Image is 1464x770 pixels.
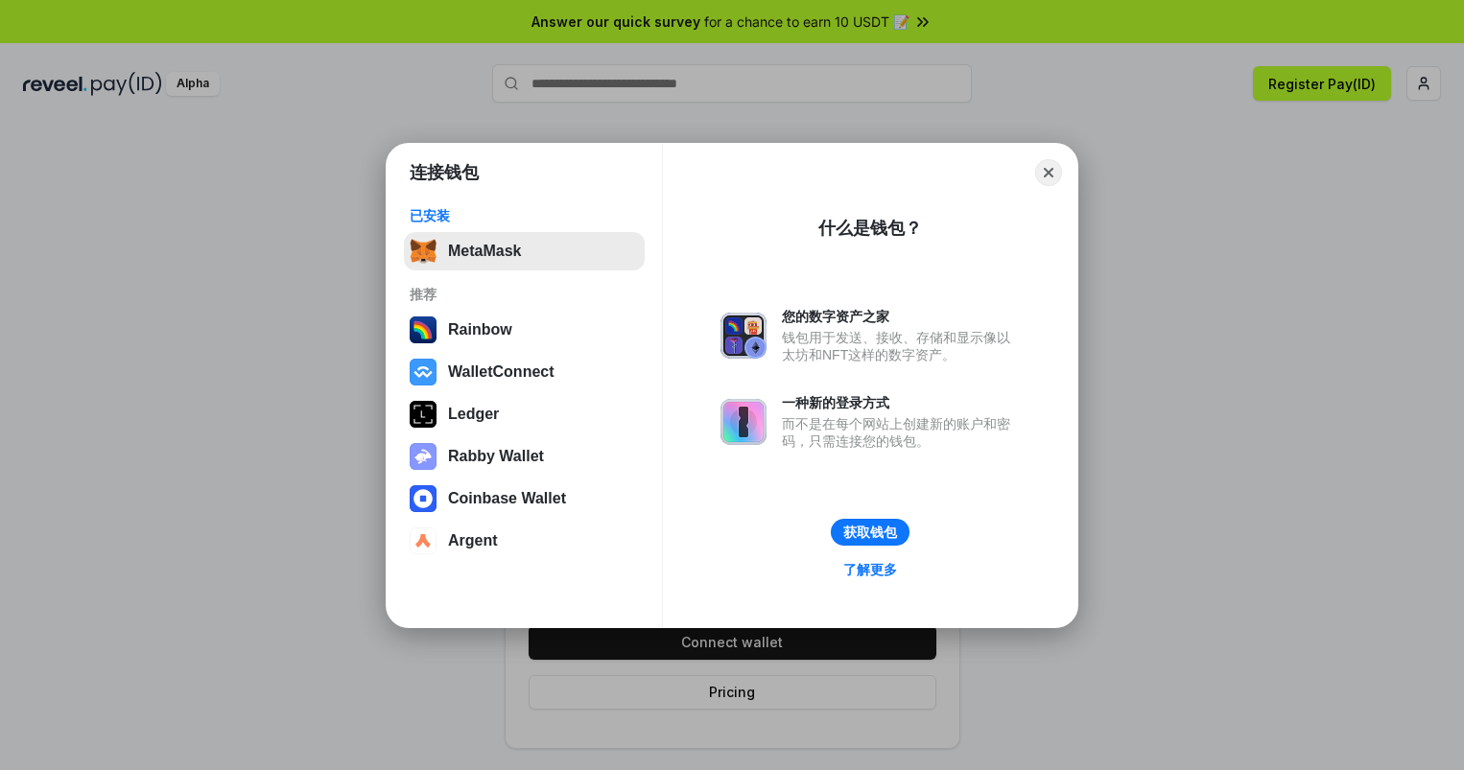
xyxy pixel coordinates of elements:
div: 什么是钱包？ [818,217,922,240]
img: svg+xml,%3Csvg%20xmlns%3D%22http%3A%2F%2Fwww.w3.org%2F2000%2Fsvg%22%20width%3D%2228%22%20height%3... [410,401,437,428]
button: 获取钱包 [831,519,909,546]
img: svg+xml,%3Csvg%20fill%3D%22none%22%20height%3D%2233%22%20viewBox%3D%220%200%2035%2033%22%20width%... [410,238,437,265]
div: 获取钱包 [843,524,897,541]
button: Argent [404,522,645,560]
img: svg+xml,%3Csvg%20width%3D%22120%22%20height%3D%22120%22%20viewBox%3D%220%200%20120%20120%22%20fil... [410,316,437,343]
div: Rainbow [448,321,512,338]
img: svg+xml,%3Csvg%20width%3D%2228%22%20height%3D%2228%22%20viewBox%3D%220%200%2028%2028%22%20fill%3D... [410,485,437,512]
h1: 连接钱包 [410,161,479,184]
div: 推荐 [410,286,639,303]
button: Rainbow [404,311,645,349]
button: Rabby Wallet [404,437,645,476]
div: Ledger [448,406,499,423]
img: svg+xml,%3Csvg%20xmlns%3D%22http%3A%2F%2Fwww.w3.org%2F2000%2Fsvg%22%20fill%3D%22none%22%20viewBox... [410,443,437,470]
div: WalletConnect [448,363,555,381]
a: 了解更多 [832,557,909,582]
div: 了解更多 [843,561,897,578]
div: MetaMask [448,243,521,260]
div: Coinbase Wallet [448,490,566,507]
div: Rabby Wallet [448,448,544,465]
button: MetaMask [404,232,645,270]
div: 而不是在每个网站上创建新的账户和密码，只需连接您的钱包。 [782,415,1020,450]
div: Argent [448,532,498,549]
button: Ledger [404,395,645,433]
button: Close [1035,159,1062,186]
button: Coinbase Wallet [404,479,645,518]
div: 您的数字资产之家 [782,308,1020,325]
div: 已安装 [410,207,639,224]
img: svg+xml,%3Csvg%20width%3D%2228%22%20height%3D%2228%22%20viewBox%3D%220%200%2028%2028%22%20fill%3D... [410,527,437,554]
button: WalletConnect [404,353,645,391]
img: svg+xml,%3Csvg%20width%3D%2228%22%20height%3D%2228%22%20viewBox%3D%220%200%2028%2028%22%20fill%3D... [410,359,437,385]
div: 钱包用于发送、接收、存储和显示像以太坊和NFT这样的数字资产。 [782,329,1020,363]
img: svg+xml,%3Csvg%20xmlns%3D%22http%3A%2F%2Fwww.w3.org%2F2000%2Fsvg%22%20fill%3D%22none%22%20viewBox... [720,399,767,445]
img: svg+xml,%3Csvg%20xmlns%3D%22http%3A%2F%2Fwww.w3.org%2F2000%2Fsvg%22%20fill%3D%22none%22%20viewBox... [720,313,767,359]
div: 一种新的登录方式 [782,394,1020,411]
